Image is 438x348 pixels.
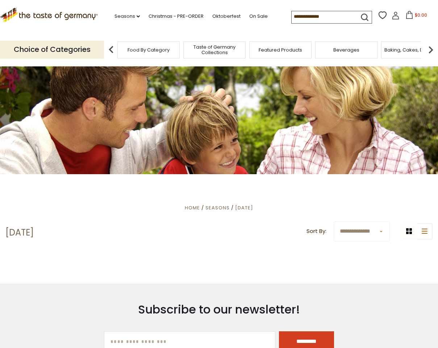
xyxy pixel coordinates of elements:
a: Oktoberfest [212,12,241,20]
a: Home [185,204,200,211]
span: $0.00 [415,12,427,18]
a: Christmas - PRE-ORDER [149,12,204,20]
a: [DATE] [235,204,253,211]
label: Sort By: [306,227,326,236]
a: Taste of Germany Collections [185,44,243,55]
a: On Sale [249,12,268,20]
a: Food By Category [128,47,170,53]
a: Seasons [114,12,140,20]
a: Featured Products [259,47,302,53]
h1: [DATE] [5,227,34,238]
img: next arrow [424,42,438,57]
a: Seasons [205,204,230,211]
h3: Subscribe to our newsletter! [104,302,334,317]
img: previous arrow [104,42,118,57]
a: Beverages [333,47,359,53]
button: $0.00 [401,11,432,22]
